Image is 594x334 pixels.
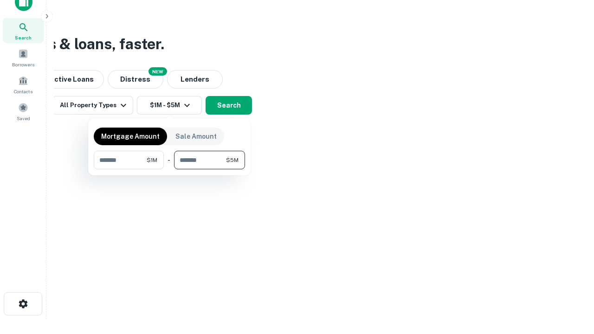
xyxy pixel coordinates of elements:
[147,156,157,164] span: $1M
[101,131,160,141] p: Mortgage Amount
[175,131,217,141] p: Sale Amount
[226,156,239,164] span: $5M
[548,260,594,304] iframe: Chat Widget
[168,151,170,169] div: -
